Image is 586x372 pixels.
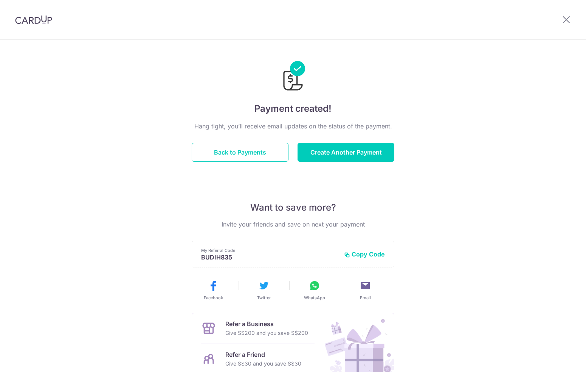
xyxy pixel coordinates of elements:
[360,295,371,301] span: Email
[192,202,394,214] p: Want to save more?
[201,247,338,253] p: My Referral Code
[192,220,394,229] p: Invite your friends and save on next your payment
[242,280,286,301] button: Twitter
[15,15,52,24] img: CardUp
[281,61,305,93] img: Payments
[292,280,337,301] button: WhatsApp
[192,122,394,131] p: Hang tight, you’ll receive email updates on the status of the payment.
[343,280,388,301] button: Email
[304,295,325,301] span: WhatsApp
[201,253,338,261] p: BUDIH835
[225,350,301,359] p: Refer a Friend
[192,143,288,162] button: Back to Payments
[298,143,394,162] button: Create Another Payment
[204,295,223,301] span: Facebook
[225,359,301,368] p: Give S$30 and you save S$30
[344,250,385,258] button: Copy Code
[257,295,271,301] span: Twitter
[191,280,236,301] button: Facebook
[225,328,308,338] p: Give S$200 and you save S$200
[225,319,308,328] p: Refer a Business
[192,102,394,116] h4: Payment created!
